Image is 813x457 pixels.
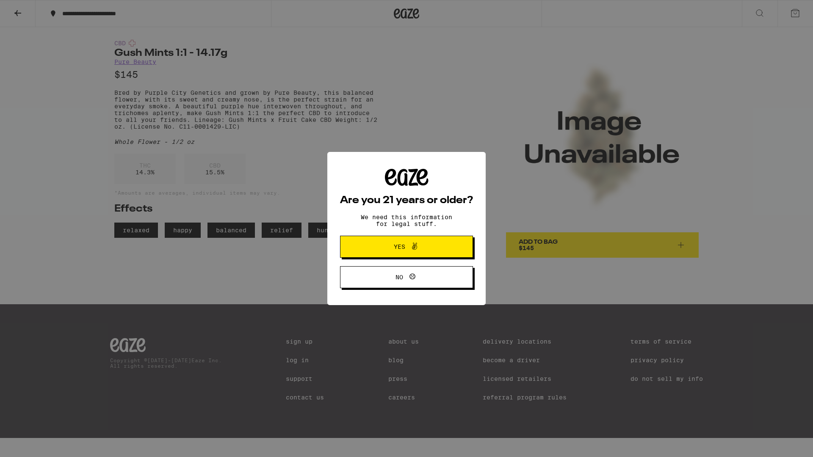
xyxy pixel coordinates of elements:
p: We need this information for legal stuff. [354,214,459,227]
h2: Are you 21 years or older? [340,195,473,206]
span: No [395,274,403,280]
span: Yes [394,244,405,250]
button: Yes [340,236,473,258]
button: No [340,266,473,288]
